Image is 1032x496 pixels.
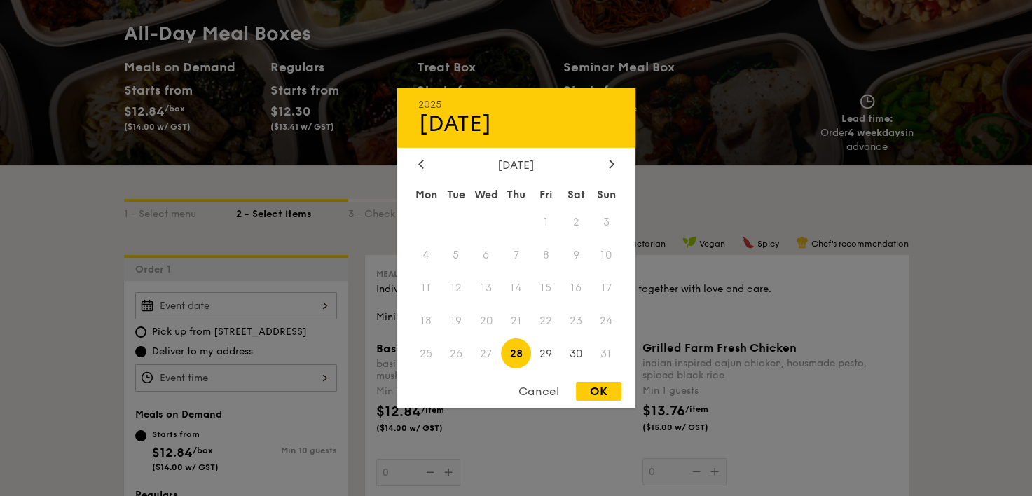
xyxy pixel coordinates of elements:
[441,273,471,303] span: 12
[531,338,561,368] span: 29
[561,182,591,207] div: Sat
[504,382,573,401] div: Cancel
[411,305,441,336] span: 18
[471,305,501,336] span: 20
[501,240,531,270] span: 7
[501,338,531,368] span: 28
[418,158,614,172] div: [DATE]
[561,240,591,270] span: 9
[501,273,531,303] span: 14
[561,207,591,237] span: 2
[441,240,471,270] span: 5
[531,240,561,270] span: 8
[501,305,531,336] span: 21
[591,207,621,237] span: 3
[501,182,531,207] div: Thu
[441,182,471,207] div: Tue
[411,182,441,207] div: Mon
[561,273,591,303] span: 16
[418,111,614,137] div: [DATE]
[531,273,561,303] span: 15
[531,207,561,237] span: 1
[561,338,591,368] span: 30
[591,305,621,336] span: 24
[411,273,441,303] span: 11
[471,338,501,368] span: 27
[441,305,471,336] span: 19
[471,182,501,207] div: Wed
[531,305,561,336] span: 22
[441,338,471,368] span: 26
[591,338,621,368] span: 31
[471,273,501,303] span: 13
[418,99,614,111] div: 2025
[591,182,621,207] div: Sun
[576,382,621,401] div: OK
[411,240,441,270] span: 4
[471,240,501,270] span: 6
[561,305,591,336] span: 23
[591,240,621,270] span: 10
[591,273,621,303] span: 17
[411,338,441,368] span: 25
[531,182,561,207] div: Fri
